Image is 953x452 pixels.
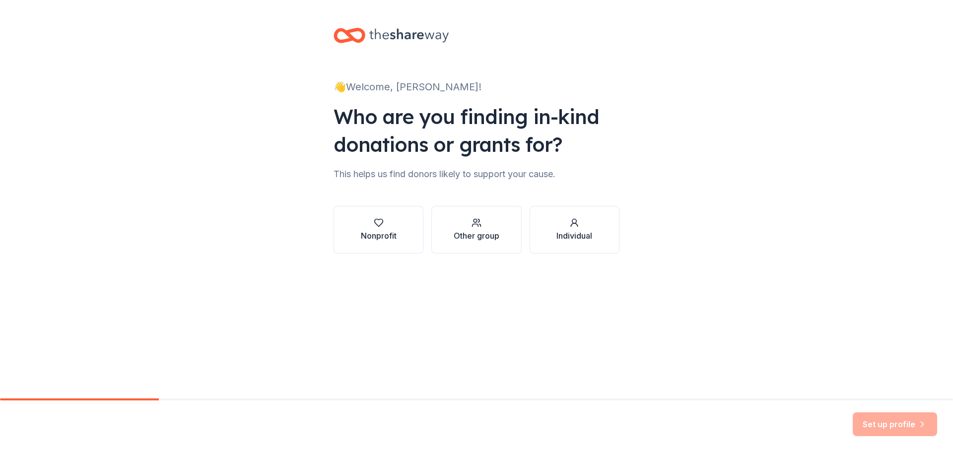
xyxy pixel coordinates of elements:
button: Other group [431,206,521,254]
button: Nonprofit [334,206,423,254]
div: Individual [556,230,592,242]
div: Who are you finding in-kind donations or grants for? [334,103,619,158]
button: Individual [530,206,619,254]
div: Other group [454,230,499,242]
div: 👋 Welcome, [PERSON_NAME]! [334,79,619,95]
div: This helps us find donors likely to support your cause. [334,166,619,182]
div: Nonprofit [361,230,397,242]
